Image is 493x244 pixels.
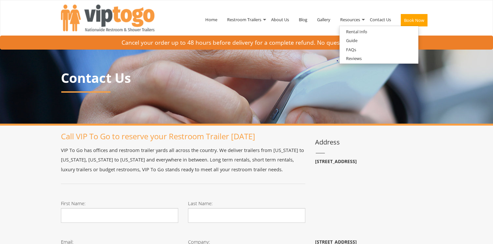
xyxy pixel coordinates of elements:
[340,37,364,45] a: Guide
[61,71,432,85] p: Contact Us
[61,145,305,174] p: VIP To Go has offices and restroom trailer yards all across the country. We deliver trailers from...
[340,54,368,63] a: Reviews
[61,132,305,141] h1: Call VIP To Go to reserve your Restroom Trailer [DATE]
[315,158,357,164] b: [STREET_ADDRESS]
[266,3,294,37] a: About Us
[294,3,312,37] a: Blog
[340,28,374,36] a: Rental Info
[365,3,396,37] a: Contact Us
[401,14,428,26] button: Book Now
[200,3,222,37] a: Home
[315,139,432,146] h3: Address
[396,3,432,40] a: Book Now
[312,3,335,37] a: Gallery
[222,3,266,37] a: Restroom Trailers
[340,46,363,54] a: FAQs
[61,5,154,31] img: VIPTOGO
[335,3,365,37] a: Resources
